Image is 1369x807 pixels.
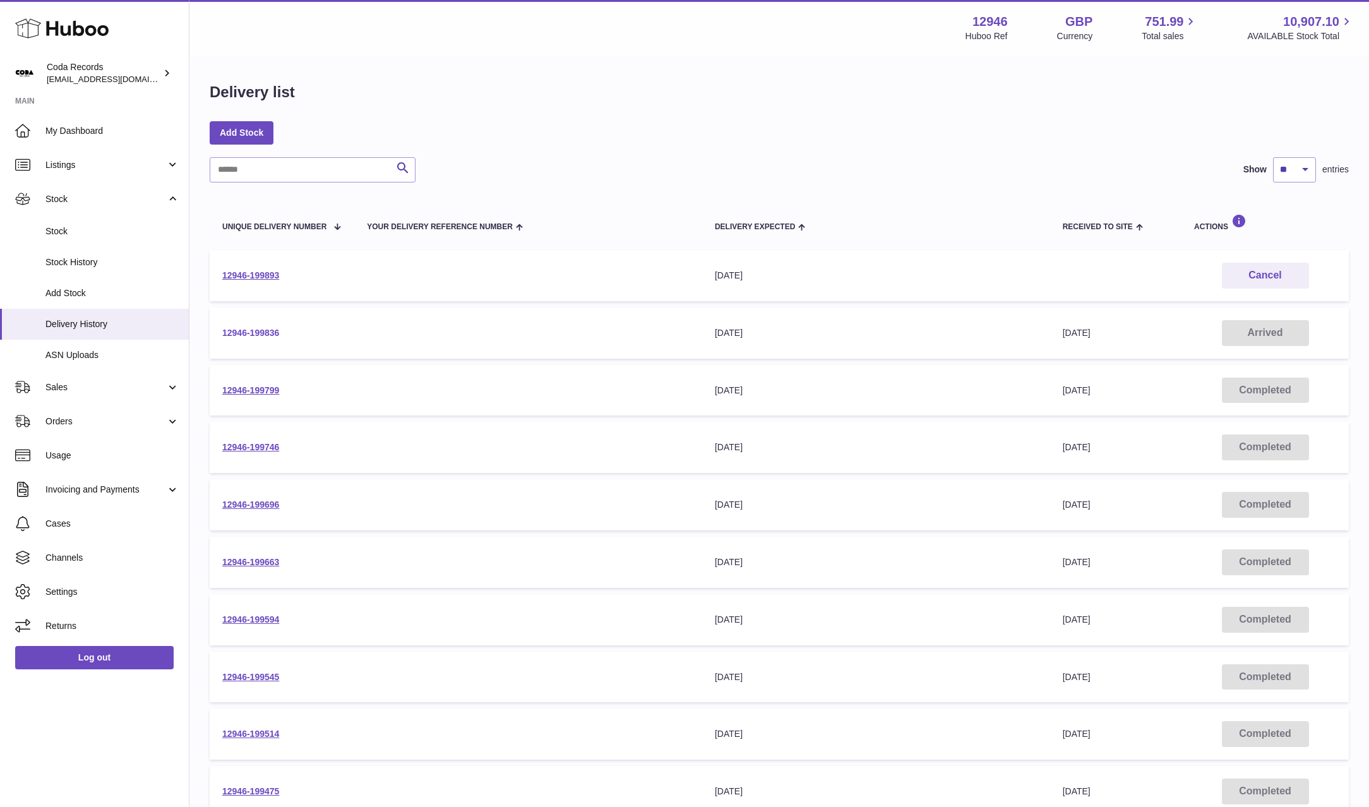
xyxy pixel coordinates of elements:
span: Settings [45,586,179,598]
span: Sales [45,381,166,393]
a: 12946-199514 [222,729,279,739]
a: 751.99 Total sales [1142,13,1198,42]
span: 10,907.10 [1283,13,1339,30]
span: My Dashboard [45,125,179,137]
span: 751.99 [1145,13,1183,30]
span: Listings [45,159,166,171]
span: Channels [45,552,179,564]
span: Delivery Expected [715,223,795,231]
a: 12946-199545 [222,672,279,682]
a: 12946-199836 [222,328,279,338]
span: [DATE] [1063,385,1091,395]
a: 12946-199663 [222,557,279,567]
span: Add Stock [45,287,179,299]
a: 12946-199799 [222,385,279,395]
div: [DATE] [715,499,1037,511]
span: [DATE] [1063,672,1091,682]
span: Stock History [45,256,179,268]
div: [DATE] [715,327,1037,339]
span: Delivery History [45,318,179,330]
div: [DATE] [715,614,1037,626]
span: [DATE] [1063,729,1091,739]
span: ASN Uploads [45,349,179,361]
a: 12946-199594 [222,614,279,625]
span: [EMAIL_ADDRESS][DOMAIN_NAME] [47,74,186,84]
span: Unique Delivery Number [222,223,326,231]
span: Invoicing and Payments [45,484,166,496]
div: [DATE] [715,556,1037,568]
div: Huboo Ref [965,30,1008,42]
strong: 12946 [972,13,1008,30]
div: [DATE] [715,671,1037,683]
span: Cases [45,518,179,530]
span: Stock [45,225,179,237]
button: Cancel [1222,263,1309,289]
div: [DATE] [715,441,1037,453]
span: Usage [45,450,179,462]
span: [DATE] [1063,614,1091,625]
span: Orders [45,415,166,427]
strong: GBP [1065,13,1092,30]
span: [DATE] [1063,328,1091,338]
span: entries [1322,164,1349,176]
a: 12946-199696 [222,499,279,510]
div: Currency [1057,30,1093,42]
a: 12946-199893 [222,270,279,280]
a: 12946-199475 [222,786,279,796]
span: [DATE] [1063,499,1091,510]
div: Coda Records [47,61,160,85]
span: [DATE] [1063,557,1091,567]
div: [DATE] [715,270,1037,282]
h1: Delivery list [210,82,295,102]
a: 10,907.10 AVAILABLE Stock Total [1247,13,1354,42]
img: haz@pcatmedia.com [15,64,34,83]
span: Your Delivery Reference Number [367,223,513,231]
label: Show [1243,164,1267,176]
div: [DATE] [715,385,1037,397]
a: 12946-199746 [222,442,279,452]
a: Add Stock [210,121,273,144]
div: [DATE] [715,786,1037,798]
span: Total sales [1142,30,1198,42]
span: [DATE] [1063,786,1091,796]
span: Received to Site [1063,223,1133,231]
div: Actions [1194,214,1336,231]
div: [DATE] [715,728,1037,740]
span: AVAILABLE Stock Total [1247,30,1354,42]
span: Returns [45,620,179,632]
span: [DATE] [1063,442,1091,452]
span: Stock [45,193,166,205]
a: Log out [15,646,174,669]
